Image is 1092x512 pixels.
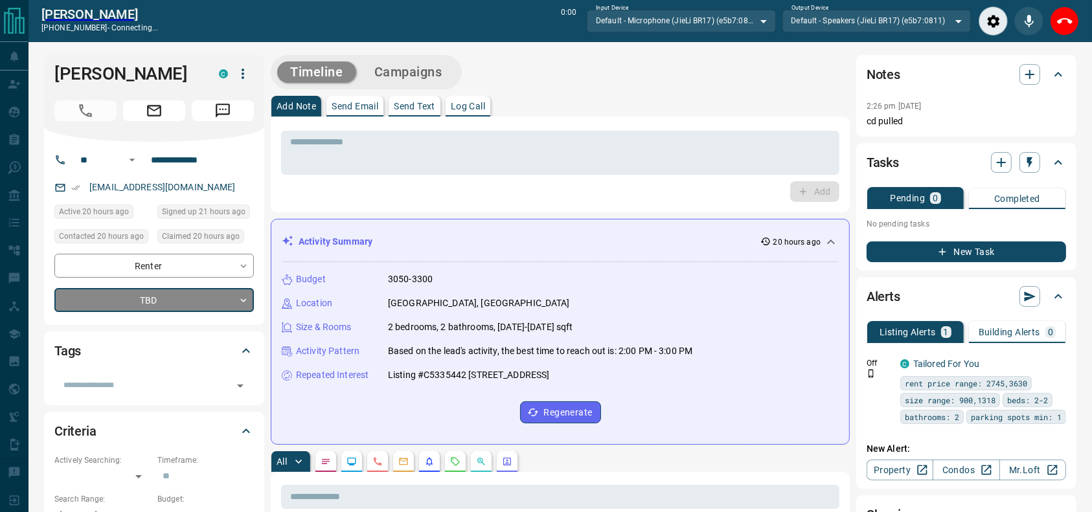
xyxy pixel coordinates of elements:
[332,102,378,111] p: Send Email
[54,340,81,361] h2: Tags
[867,152,899,173] h2: Tasks
[1014,6,1043,36] div: Mute
[54,454,151,466] p: Actively Searching:
[900,359,909,368] div: condos.ca
[296,273,326,286] p: Budget
[867,147,1066,178] div: Tasks
[54,493,151,505] p: Search Range:
[451,102,485,111] p: Log Call
[905,394,995,406] span: size range: 900,1318
[933,194,938,203] p: 0
[219,69,228,78] div: condos.ca
[944,328,949,337] p: 1
[162,205,245,218] span: Signed up 21 hours ago
[296,320,352,334] p: Size & Rooms
[867,102,922,111] p: 2:26 pm [DATE]
[773,236,821,248] p: 20 hours ago
[867,281,1066,312] div: Alerts
[867,241,1066,262] button: New Task
[282,230,839,254] div: Activity Summary20 hours ago
[867,460,933,480] a: Property
[450,456,461,467] svg: Requests
[424,456,435,467] svg: Listing Alerts
[277,102,316,111] p: Add Note
[231,377,249,395] button: Open
[157,205,254,223] div: Wed Aug 13 2025
[905,377,1027,390] span: rent price range: 2745,3630
[398,456,409,467] svg: Emails
[867,59,1066,90] div: Notes
[296,296,332,310] p: Location
[123,100,185,121] span: Email
[999,460,1066,480] a: Mr.Loft
[124,152,140,168] button: Open
[867,115,1066,128] p: cd pulled
[157,454,254,466] p: Timeframe:
[979,6,1008,36] div: Audio Settings
[979,328,1040,337] p: Building Alerts
[372,456,383,467] svg: Calls
[54,100,117,121] span: Call
[54,254,254,278] div: Renter
[388,296,570,310] p: [GEOGRAPHIC_DATA], [GEOGRAPHIC_DATA]
[157,493,254,505] p: Budget:
[54,416,254,447] div: Criteria
[54,335,254,366] div: Tags
[54,205,151,223] div: Wed Aug 13 2025
[388,344,692,358] p: Based on the lead's activity, the best time to reach out is: 2:00 PM - 3:00 PM
[596,4,629,12] label: Input Device
[867,64,900,85] h2: Notes
[867,357,893,369] p: Off
[277,61,356,83] button: Timeline
[54,288,254,312] div: TBD
[520,401,601,423] button: Regenerate
[1048,328,1053,337] p: 0
[994,194,1040,203] p: Completed
[89,182,236,192] a: [EMAIL_ADDRESS][DOMAIN_NAME]
[59,230,144,243] span: Contacted 20 hours ago
[41,6,158,22] a: [PERSON_NAME]
[162,230,240,243] span: Claimed 20 hours ago
[277,457,287,466] p: All
[476,456,486,467] svg: Opportunities
[157,229,254,247] div: Wed Aug 13 2025
[394,102,435,111] p: Send Text
[1050,6,1079,36] div: End Call
[880,328,936,337] p: Listing Alerts
[296,344,359,358] p: Activity Pattern
[361,61,455,83] button: Campaigns
[347,456,357,467] svg: Lead Browsing Activity
[933,460,999,480] a: Condos
[905,410,959,423] span: bathrooms: 2
[971,410,1062,423] span: parking spots min: 1
[71,183,80,192] svg: Email Verified
[561,6,576,36] p: 0:00
[59,205,129,218] span: Active 20 hours ago
[54,229,151,247] div: Wed Aug 13 2025
[867,369,876,378] svg: Push Notification Only
[791,4,828,12] label: Output Device
[867,442,1066,456] p: New Alert:
[299,235,372,249] p: Activity Summary
[321,456,331,467] svg: Notes
[388,320,573,334] p: 2 bedrooms, 2 bathrooms, [DATE]-[DATE] sqft
[54,63,199,84] h1: [PERSON_NAME]
[502,456,512,467] svg: Agent Actions
[890,194,925,203] p: Pending
[867,214,1066,234] p: No pending tasks
[54,421,97,441] h2: Criteria
[1007,394,1048,406] span: beds: 2-2
[111,23,158,32] span: connecting...
[782,10,971,32] div: Default - Speakers (JieLi BR17) (e5b7:0811)
[388,368,549,382] p: Listing #C5335442 [STREET_ADDRESS]
[41,22,158,34] p: [PHONE_NUMBER] -
[587,10,775,32] div: Default - Microphone (JieLi BR17) (e5b7:0811)
[913,359,979,369] a: Tailored For You
[296,368,369,382] p: Repeated Interest
[388,273,433,286] p: 3050-3300
[867,286,900,307] h2: Alerts
[192,100,254,121] span: Message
